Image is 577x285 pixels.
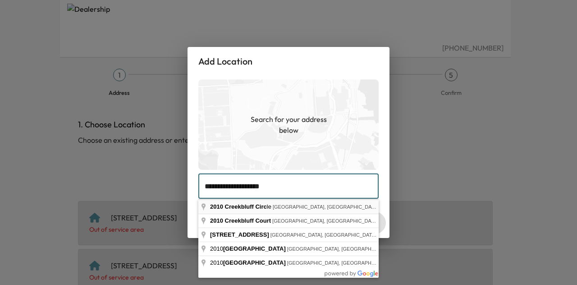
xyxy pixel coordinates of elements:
[270,232,431,238] span: [GEOGRAPHIC_DATA], [GEOGRAPHIC_DATA], [GEOGRAPHIC_DATA]
[273,204,433,210] span: [GEOGRAPHIC_DATA], [GEOGRAPHIC_DATA], [GEOGRAPHIC_DATA]
[210,245,287,252] span: 2010
[223,245,286,252] span: [GEOGRAPHIC_DATA]
[287,260,448,266] span: [GEOGRAPHIC_DATA], [GEOGRAPHIC_DATA], [GEOGRAPHIC_DATA]
[225,203,267,210] span: Creekbluff Circ
[210,231,269,238] span: [STREET_ADDRESS]
[272,218,433,224] span: [GEOGRAPHIC_DATA], [GEOGRAPHIC_DATA], [GEOGRAPHIC_DATA]
[243,114,334,135] h1: Search for your address below
[287,246,448,252] span: [GEOGRAPHIC_DATA], [GEOGRAPHIC_DATA], [GEOGRAPHIC_DATA]
[210,259,287,266] span: 2010
[188,47,389,76] h2: Add Location
[223,259,286,266] span: [GEOGRAPHIC_DATA]
[210,203,273,210] span: le
[198,79,379,170] img: empty-map-CL6vilOE.png
[210,217,271,224] span: 2010 Creekbluff Court
[210,203,223,210] span: 2010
